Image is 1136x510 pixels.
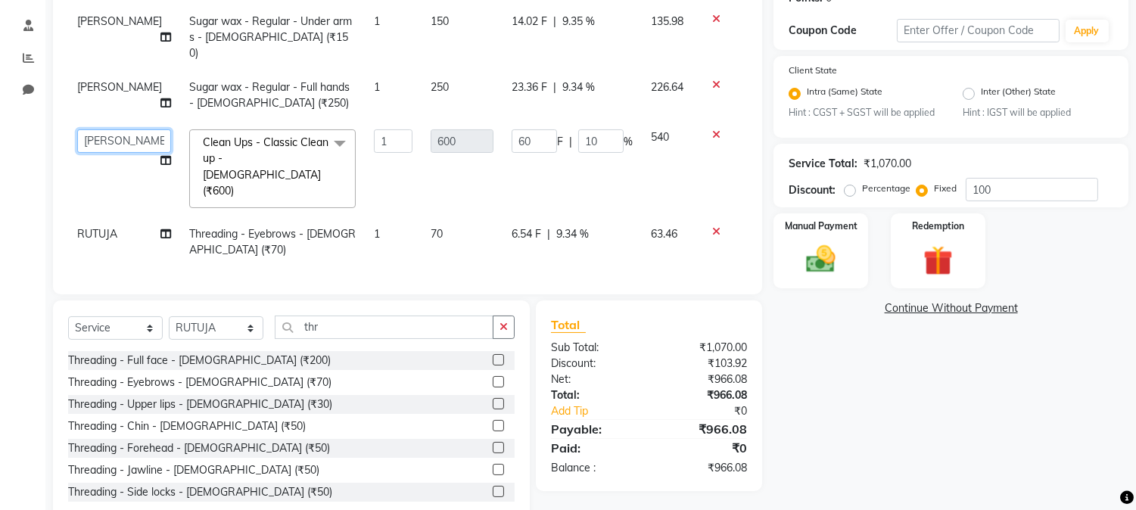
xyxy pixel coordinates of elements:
[431,14,449,28] span: 150
[68,418,306,434] div: Threading - Chin - [DEMOGRAPHIC_DATA] (₹50)
[68,375,331,390] div: Threading - Eyebrows - [DEMOGRAPHIC_DATA] (₹70)
[897,19,1059,42] input: Enter Offer / Coupon Code
[540,403,668,419] a: Add Tip
[789,182,836,198] div: Discount:
[540,340,649,356] div: Sub Total:
[234,184,241,197] a: x
[374,80,380,94] span: 1
[68,353,331,369] div: Threading - Full face - [DEMOGRAPHIC_DATA] (₹200)
[862,182,910,195] label: Percentage
[649,420,759,438] div: ₹966.08
[557,134,563,150] span: F
[68,462,319,478] div: Threading - Jawline - [DEMOGRAPHIC_DATA] (₹50)
[934,182,957,195] label: Fixed
[540,387,649,403] div: Total:
[431,227,443,241] span: 70
[797,242,845,276] img: _cash.svg
[203,135,328,197] span: Clean Ups - Classic Clean up - [DEMOGRAPHIC_DATA] (₹600)
[963,106,1113,120] small: Hint : IGST will be applied
[789,106,939,120] small: Hint : CGST + SGST will be applied
[540,439,649,457] div: Paid:
[777,300,1125,316] a: Continue Without Payment
[553,79,556,95] span: |
[1066,20,1109,42] button: Apply
[540,460,649,476] div: Balance :
[189,227,356,257] span: Threading - Eyebrows - [DEMOGRAPHIC_DATA] (₹70)
[68,484,332,500] div: Threading - Side locks - [DEMOGRAPHIC_DATA] (₹50)
[540,420,649,438] div: Payable:
[807,85,882,103] label: Intra (Same) State
[789,64,837,77] label: Client State
[68,396,332,412] div: Threading - Upper lips - [DEMOGRAPHIC_DATA] (₹30)
[649,356,759,372] div: ₹103.92
[77,80,162,94] span: [PERSON_NAME]
[649,340,759,356] div: ₹1,070.00
[651,130,669,144] span: 540
[512,14,547,30] span: 14.02 F
[649,460,759,476] div: ₹966.08
[431,80,449,94] span: 250
[553,14,556,30] span: |
[189,14,352,60] span: Sugar wax - Regular - Under arms - [DEMOGRAPHIC_DATA] (₹150)
[77,14,162,28] span: [PERSON_NAME]
[912,219,964,233] label: Redemption
[547,226,550,242] span: |
[275,316,493,339] input: Search or Scan
[624,134,633,150] span: %
[864,156,911,172] div: ₹1,070.00
[562,14,595,30] span: 9.35 %
[789,23,897,39] div: Coupon Code
[668,403,759,419] div: ₹0
[651,14,683,28] span: 135.98
[540,372,649,387] div: Net:
[540,356,649,372] div: Discount:
[569,134,572,150] span: |
[512,226,541,242] span: 6.54 F
[374,227,380,241] span: 1
[512,79,547,95] span: 23.36 F
[77,227,117,241] span: RUTUJA
[68,440,330,456] div: Threading - Forehead - [DEMOGRAPHIC_DATA] (₹50)
[981,85,1056,103] label: Inter (Other) State
[649,372,759,387] div: ₹966.08
[649,439,759,457] div: ₹0
[374,14,380,28] span: 1
[651,227,677,241] span: 63.46
[556,226,589,242] span: 9.34 %
[551,317,586,333] span: Total
[189,80,350,110] span: Sugar wax - Regular - Full hands - [DEMOGRAPHIC_DATA] (₹250)
[789,156,857,172] div: Service Total:
[785,219,857,233] label: Manual Payment
[562,79,595,95] span: 9.34 %
[651,80,683,94] span: 226.64
[914,242,962,279] img: _gift.svg
[649,387,759,403] div: ₹966.08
